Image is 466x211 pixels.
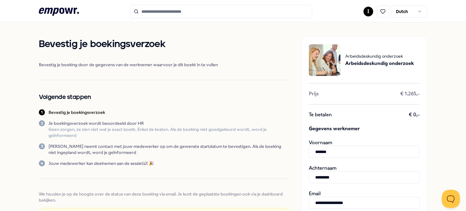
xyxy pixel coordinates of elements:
span: Gegevens werknemer [309,125,420,132]
div: 2 [39,120,45,126]
div: Achternaam [309,165,420,183]
span: € 1.265,- [400,91,420,97]
iframe: Help Scout Beacon - Open [442,190,460,208]
span: Bevestig je boeking door de gegevens van de werknemer waarvoor je dit boekt in te vullen [39,62,289,68]
div: 4 [39,160,45,166]
span: € 0,- [409,112,420,118]
div: Email [309,191,420,209]
p: Bevestig je boekingsverzoek [49,109,105,115]
div: 1 [39,109,45,115]
p: Geen zorgen, ze zien niet wat je exact boekt. Enkel de kosten. Als de boeking niet goedgekeurd wo... [49,126,289,138]
h1: Bevestig je boekingsverzoek [39,37,289,52]
h2: Volgende stappen [39,92,289,102]
span: Arbeidsdeskundig onderzoek [345,60,414,67]
span: Arbeidsdeskundig onderzoek [345,53,414,60]
span: We houden je op de hoogte over de status van deze boeking via email. Je kunt de geplaatste boekin... [39,191,289,203]
div: Voornaam [309,140,420,158]
span: Prijs [309,91,319,97]
p: Je boekingsverzoek wordt beoordeeld door HR [49,120,289,126]
input: Search for products, categories or subcategories [130,5,312,18]
img: package image [309,44,340,76]
div: 3 [39,143,45,149]
p: [PERSON_NAME] neemt contact met jouw medewerker op om de gewenste startdatum te bevestigen. Als d... [49,143,289,155]
p: Jouw medewerker kan deelnemen aan de sessie(s)! 🎉 [49,160,154,166]
span: Te betalen [309,112,332,118]
button: I [363,7,373,16]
